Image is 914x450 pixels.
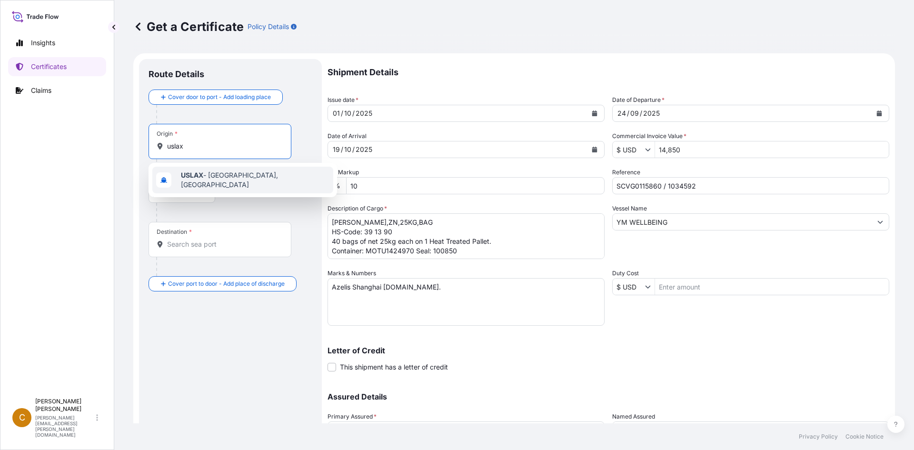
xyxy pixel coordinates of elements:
div: / [352,108,355,119]
span: Cover port to door - Add place of discharge [168,279,285,289]
p: Certificates [31,62,67,71]
p: Insights [31,38,55,48]
input: Enter booking reference [612,177,889,194]
button: Select transport [149,186,215,203]
span: Date of Departure [612,95,665,105]
label: Named Assured [612,412,655,421]
div: / [352,144,355,155]
span: Issue date [328,95,358,105]
p: Assured Details [328,393,889,400]
p: Get a Certificate [133,19,244,34]
label: Reference [612,168,640,177]
span: Primary Assured [328,412,377,421]
input: Commercial Invoice Value [613,141,645,158]
div: Origin [157,130,178,138]
input: Duty Cost [613,278,645,295]
label: Vessel Name [612,204,647,213]
span: This shipment has a letter of credit [340,362,448,372]
div: day, [332,144,341,155]
div: day, [332,108,341,119]
div: year, [355,144,373,155]
button: Show suggestions [645,282,655,291]
div: / [640,108,642,119]
button: Calendar [872,106,887,121]
button: Calendar [587,142,602,157]
button: Calendar [587,106,602,121]
input: Enter amount [655,278,889,295]
div: month, [343,144,352,155]
p: Cookie Notice [845,433,884,440]
p: Letter of Credit [328,347,889,354]
div: Destination [157,228,192,236]
div: month, [343,108,352,119]
span: - [GEOGRAPHIC_DATA], [GEOGRAPHIC_DATA] [181,170,329,190]
div: / [627,108,629,119]
p: Route Details [149,69,204,80]
div: year, [355,108,373,119]
span: Date of Arrival [328,131,367,141]
b: USLAX [181,171,203,179]
input: Enter amount [655,141,889,158]
button: Show suggestions [645,145,655,154]
p: Shipment Details [328,59,889,86]
input: Type to search vessel name or IMO [613,213,872,230]
p: [PERSON_NAME] [PERSON_NAME] [35,398,94,413]
label: Duty Cost [612,269,639,278]
label: Commercial Invoice Value [612,131,686,141]
p: Privacy Policy [799,433,838,440]
div: day, [616,108,627,119]
span: Cover door to port - Add loading place [168,92,271,102]
button: Show suggestions [872,213,889,230]
label: Description of Cargo [328,204,387,213]
div: Show suggestions [149,163,337,197]
input: Enter percentage between 0 and 10% [346,177,605,194]
label: Marks & Numbers [328,269,376,278]
span: C [19,413,25,422]
p: Claims [31,86,51,95]
p: [PERSON_NAME][EMAIL_ADDRESS][PERSON_NAME][DOMAIN_NAME] [35,415,94,438]
label: CIF Markup [328,168,359,177]
div: / [341,144,343,155]
input: Destination [167,240,279,249]
div: month, [629,108,640,119]
div: / [341,108,343,119]
div: year, [642,108,661,119]
p: Policy Details [248,22,289,31]
input: Origin [167,141,279,151]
